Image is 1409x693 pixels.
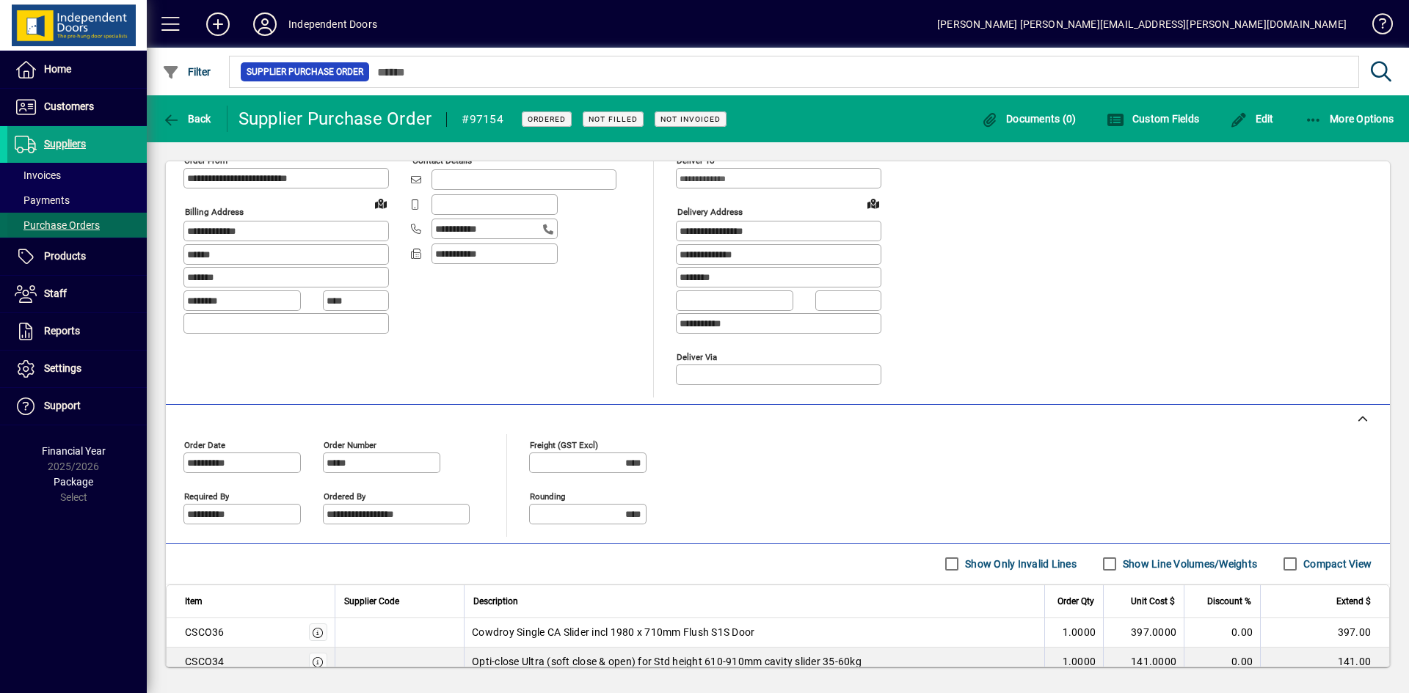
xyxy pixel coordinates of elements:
span: Supplier Code [344,593,399,609]
a: View on map [862,191,885,215]
span: Extend $ [1336,593,1371,609]
a: Support [7,388,147,425]
button: Profile [241,11,288,37]
span: Discount % [1207,593,1251,609]
span: Documents (0) [981,113,1077,125]
td: 1.0000 [1044,618,1103,648]
button: Add [194,11,241,37]
span: Support [44,400,81,411]
button: Filter [159,59,215,85]
span: Opti-close Ultra (soft close & open) for Std height 610-910mm cavity slider 35-60kg [472,654,862,669]
div: CSCO36 [185,625,225,639]
span: Settings [44,362,81,374]
button: More Options [1301,106,1398,132]
td: 0.00 [1184,648,1260,677]
button: Back [159,106,215,132]
button: Documents (0) [977,106,1080,132]
td: 397.0000 [1103,618,1184,648]
span: Package [54,476,93,488]
td: 141.00 [1260,648,1389,677]
span: Staff [44,287,67,299]
a: Customers [7,89,147,125]
span: Cowdroy Single CA Slider incl 1980 x 710mm Flush S1S Door [472,625,754,639]
a: Knowledge Base [1361,3,1391,51]
span: Description [473,593,518,609]
mat-label: Order date [184,439,225,450]
span: Item [185,593,203,609]
div: [PERSON_NAME] [PERSON_NAME][EMAIL_ADDRESS][PERSON_NAME][DOMAIN_NAME] [937,12,1347,36]
span: Home [44,63,71,75]
label: Show Only Invalid Lines [962,557,1077,571]
td: 0.00 [1184,618,1260,648]
span: Products [44,250,86,262]
a: Purchase Orders [7,213,147,238]
span: Ordered [528,114,566,124]
a: Staff [7,276,147,312]
span: Payments [15,194,70,206]
mat-label: Order number [324,439,376,450]
mat-label: Required by [184,491,229,501]
button: Custom Fields [1103,106,1203,132]
span: Purchase Orders [15,219,100,231]
span: Back [162,113,211,125]
a: Settings [7,351,147,387]
label: Show Line Volumes/Weights [1120,557,1257,571]
mat-label: Ordered by [324,491,365,501]
label: Compact View [1300,557,1372,571]
span: Unit Cost $ [1131,593,1175,609]
div: #97154 [462,108,503,131]
td: 141.0000 [1103,648,1184,677]
span: Reports [44,325,80,337]
app-page-header-button: Back [147,106,227,132]
a: Payments [7,188,147,213]
a: Reports [7,313,147,350]
a: Home [7,51,147,88]
span: Filter [162,66,211,78]
div: Independent Doors [288,12,377,36]
button: Edit [1226,106,1278,132]
mat-label: Freight (GST excl) [530,439,598,450]
span: Customers [44,100,94,112]
span: Custom Fields [1107,113,1199,125]
td: 397.00 [1260,618,1389,648]
div: CSCO34 [185,654,225,669]
a: Products [7,238,147,275]
span: Edit [1230,113,1274,125]
a: View on map [369,191,393,215]
td: 1.0000 [1044,648,1103,677]
span: Supplier Purchase Order [247,65,363,79]
mat-label: Rounding [530,491,565,501]
span: Financial Year [42,445,106,457]
div: Supplier Purchase Order [239,107,432,131]
span: Order Qty [1057,593,1094,609]
span: More Options [1305,113,1394,125]
span: Suppliers [44,138,86,150]
a: Invoices [7,163,147,188]
mat-label: Deliver via [677,351,717,362]
span: Not Filled [589,114,638,124]
span: Invoices [15,169,61,181]
span: Not Invoiced [660,114,721,124]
